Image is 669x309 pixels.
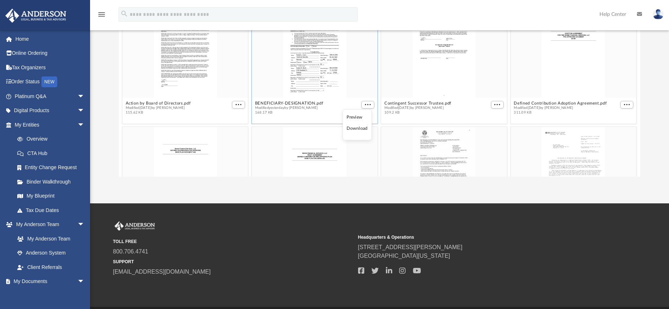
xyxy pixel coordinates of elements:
a: My Anderson Team [10,231,88,246]
span: Modified [DATE] by [PERSON_NAME] [384,106,451,110]
span: 311.09 KB [514,110,607,115]
div: grid [119,13,640,177]
a: Binder Walkthrough [10,175,95,189]
a: Entity Change Request [10,160,95,175]
small: SUPPORT [113,259,353,265]
a: Client Referrals [10,260,92,274]
span: 168.17 KB [255,110,324,115]
a: [GEOGRAPHIC_DATA][US_STATE] [358,253,450,259]
a: [STREET_ADDRESS][PERSON_NAME] [358,244,463,250]
span: arrow_drop_down [77,103,92,118]
a: 800.706.4741 [113,248,148,255]
a: My Anderson Teamarrow_drop_down [5,217,92,232]
a: [EMAIL_ADDRESS][DOMAIN_NAME] [113,269,211,275]
button: More options [232,101,245,109]
span: 115.62 KB [126,110,191,115]
span: arrow_drop_down [77,89,92,104]
img: Anderson Advisors Platinum Portal [113,221,156,231]
a: My Documentsarrow_drop_down [5,274,92,289]
span: Modified [DATE] by [PERSON_NAME] [514,106,607,110]
a: Anderson System [10,246,92,260]
a: My Entitiesarrow_drop_down [5,118,95,132]
img: User Pic [653,9,664,19]
a: Tax Organizers [5,60,95,75]
a: CTA Hub [10,146,95,160]
span: arrow_drop_down [77,118,92,132]
span: Modified [DATE] by [PERSON_NAME] [126,106,191,110]
img: Anderson Advisors Platinum Portal [3,9,68,23]
div: NEW [41,76,57,87]
i: search [120,10,128,18]
li: Preview [347,114,367,121]
a: Order StatusNEW [5,75,95,89]
i: menu [97,10,106,19]
button: Defined Contribution Adoption Agreement.pdf [514,101,607,106]
a: Tax Due Dates [10,203,95,217]
a: My Blueprint [10,189,92,203]
a: Digital Productsarrow_drop_down [5,103,95,118]
button: Contingent Successor Trustee.pdf [384,101,451,106]
a: Home [5,32,95,46]
a: Online Ordering [5,46,95,61]
span: arrow_drop_down [77,274,92,289]
span: Modified yesterday by [PERSON_NAME] [255,106,324,110]
button: More options [362,101,375,109]
button: More options [620,101,633,109]
span: 109.2 KB [384,110,451,115]
a: menu [97,14,106,19]
a: Overview [10,132,95,146]
button: More options [491,101,504,109]
span: arrow_drop_down [77,217,92,232]
small: Headquarters & Operations [358,234,598,240]
button: BENEFICIARY-DESIGNATION.pdf [255,101,324,106]
ul: More options [343,109,372,140]
li: Download [347,125,367,132]
small: TOLL FREE [113,238,353,245]
button: Action by Board of Directors.pdf [126,101,191,106]
a: Platinum Q&Aarrow_drop_down [5,89,95,103]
